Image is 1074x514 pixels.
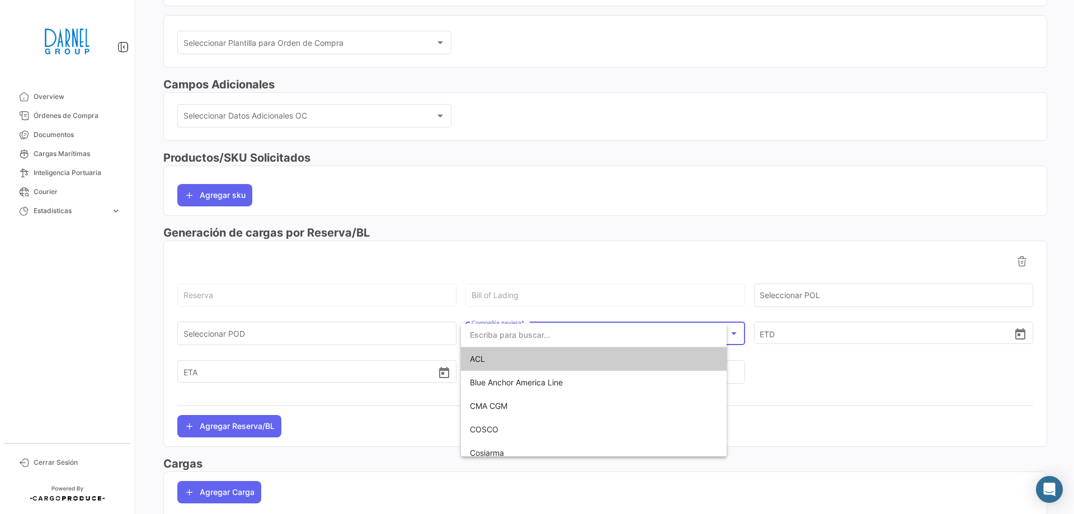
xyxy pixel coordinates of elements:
div: Abrir Intercom Messenger [1036,476,1063,503]
span: CMA CGM [470,401,507,411]
span: Blue Anchor America Line [470,378,563,387]
span: Cosiarma [470,448,504,458]
input: dropdown search [461,323,727,347]
span: ACL [470,354,485,364]
span: COSCO [470,425,498,434]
